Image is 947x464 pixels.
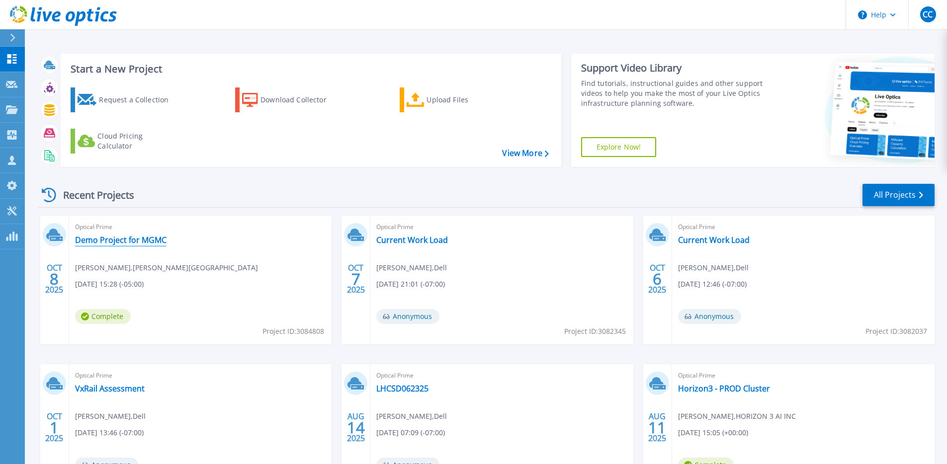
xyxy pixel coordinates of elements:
span: Project ID: 3084808 [262,326,324,337]
div: Request a Collection [99,90,178,110]
span: Optical Prime [75,370,326,381]
span: [PERSON_NAME] , [PERSON_NAME][GEOGRAPHIC_DATA] [75,262,258,273]
span: CC [923,10,933,18]
a: VxRail Assessment [75,384,145,393]
span: Complete [75,309,131,324]
div: AUG 2025 [648,409,667,446]
span: Optical Prime [75,222,326,232]
span: [DATE] 15:05 (+00:00) [678,427,748,438]
div: OCT 2025 [45,261,64,297]
a: Current Work Load [376,235,448,245]
span: Project ID: 3082037 [865,326,927,337]
span: Optical Prime [678,222,929,232]
span: [DATE] 15:28 (-05:00) [75,279,144,290]
h3: Start a New Project [71,64,548,75]
span: [DATE] 21:01 (-07:00) [376,279,445,290]
span: [PERSON_NAME] , Dell [376,411,447,422]
a: LHCSD062325 [376,384,429,393]
span: Optical Prime [376,222,627,232]
a: Cloud Pricing Calculator [71,129,181,154]
div: AUG 2025 [346,409,365,446]
span: [PERSON_NAME] , Dell [678,262,749,273]
span: [PERSON_NAME] , Dell [376,262,447,273]
span: Optical Prime [678,370,929,381]
span: 11 [648,423,666,432]
div: OCT 2025 [648,261,667,297]
a: Horizon3 - PROD Cluster [678,384,770,393]
span: Optical Prime [376,370,627,381]
span: 1 [50,423,59,432]
div: OCT 2025 [45,409,64,446]
span: [DATE] 07:09 (-07:00) [376,427,445,438]
span: Anonymous [678,309,741,324]
div: Find tutorials, instructional guides and other support videos to help you make the most of your L... [581,78,767,108]
a: Explore Now! [581,137,657,157]
a: Demo Project for MGMC [75,235,167,245]
a: Upload Files [400,87,511,112]
a: View More [502,149,548,158]
div: Cloud Pricing Calculator [97,131,177,151]
span: 8 [50,275,59,283]
div: Upload Files [427,90,506,110]
div: Recent Projects [38,183,148,207]
span: [DATE] 12:46 (-07:00) [678,279,747,290]
div: Support Video Library [581,62,767,75]
span: 6 [653,275,662,283]
span: Anonymous [376,309,439,324]
a: Download Collector [235,87,346,112]
a: All Projects [862,184,935,206]
span: [DATE] 13:46 (-07:00) [75,427,144,438]
span: 14 [347,423,365,432]
a: Request a Collection [71,87,181,112]
div: OCT 2025 [346,261,365,297]
a: Current Work Load [678,235,750,245]
span: [PERSON_NAME] , HORIZON 3 AI INC [678,411,796,422]
span: 7 [351,275,360,283]
span: Project ID: 3082345 [564,326,626,337]
div: Download Collector [260,90,340,110]
span: [PERSON_NAME] , Dell [75,411,146,422]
